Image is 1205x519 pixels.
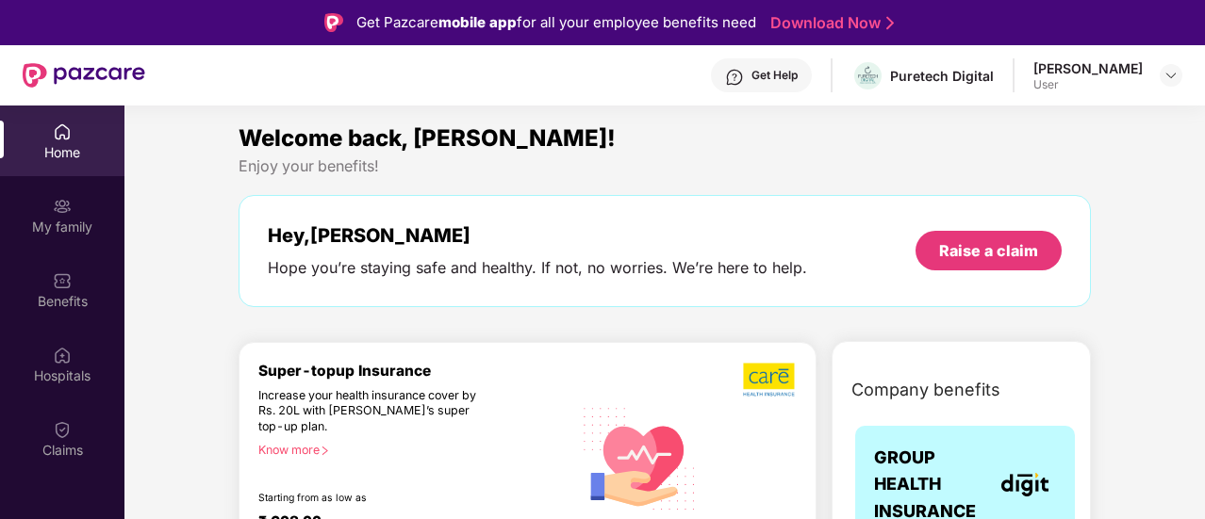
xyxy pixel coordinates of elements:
[268,258,807,278] div: Hope you’re staying safe and healthy. If not, no worries. We’re here to help.
[751,68,798,83] div: Get Help
[258,492,492,505] div: Starting from as low as
[1033,77,1143,92] div: User
[53,420,72,439] img: svg+xml;base64,PHN2ZyBpZD0iQ2xhaW0iIHhtbG5zPSJodHRwOi8vd3d3LnczLm9yZy8yMDAwL3N2ZyIgd2lkdGg9IjIwIi...
[258,388,491,435] div: Increase your health insurance cover by Rs. 20L with [PERSON_NAME]’s super top-up plan.
[268,224,807,247] div: Hey, [PERSON_NAME]
[239,156,1091,176] div: Enjoy your benefits!
[258,362,572,380] div: Super-topup Insurance
[53,197,72,216] img: svg+xml;base64,PHN2ZyB3aWR0aD0iMjAiIGhlaWdodD0iMjAiIHZpZXdCb3g9IjAgMCAyMCAyMCIgZmlsbD0ibm9uZSIgeG...
[239,124,616,152] span: Welcome back, [PERSON_NAME]!
[743,362,797,397] img: b5dec4f62d2307b9de63beb79f102df3.png
[890,67,994,85] div: Puretech Digital
[851,377,1000,403] span: Company benefits
[258,443,561,456] div: Know more
[53,122,72,141] img: svg+xml;base64,PHN2ZyBpZD0iSG9tZSIgeG1sbnM9Imh0dHA6Ly93d3cudzMub3JnLzIwMDAvc3ZnIiB3aWR0aD0iMjAiIG...
[725,68,744,87] img: svg+xml;base64,PHN2ZyBpZD0iSGVscC0zMngzMiIgeG1sbnM9Imh0dHA6Ly93d3cudzMub3JnLzIwMDAvc3ZnIiB3aWR0aD...
[1164,68,1179,83] img: svg+xml;base64,PHN2ZyBpZD0iRHJvcGRvd24tMzJ4MzIiIHhtbG5zPSJodHRwOi8vd3d3LnczLm9yZy8yMDAwL3N2ZyIgd2...
[1033,59,1143,77] div: [PERSON_NAME]
[886,13,894,33] img: Stroke
[438,13,517,31] strong: mobile app
[1001,473,1048,496] img: insurerLogo
[53,346,72,365] img: svg+xml;base64,PHN2ZyBpZD0iSG9zcGl0YWxzIiB4bWxucz0iaHR0cDovL3d3dy53My5vcmcvMjAwMC9zdmciIHdpZHRoPS...
[53,271,72,290] img: svg+xml;base64,PHN2ZyBpZD0iQmVuZWZpdHMiIHhtbG5zPSJodHRwOi8vd3d3LnczLm9yZy8yMDAwL3N2ZyIgd2lkdGg9Ij...
[356,11,756,34] div: Get Pazcare for all your employee benefits need
[770,13,888,33] a: Download Now
[324,13,343,32] img: Logo
[854,62,882,89] img: Puretech%20Logo%20Dark%20-Vertical.png
[320,446,330,456] span: right
[939,240,1038,261] div: Raise a claim
[23,63,145,88] img: New Pazcare Logo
